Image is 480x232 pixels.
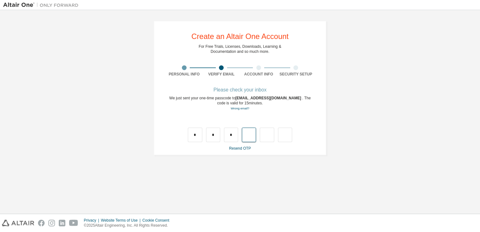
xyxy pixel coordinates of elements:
div: Website Terms of Use [101,218,142,223]
img: facebook.svg [38,220,45,226]
img: linkedin.svg [59,220,65,226]
div: Verify Email [203,72,240,77]
a: Go back to the registration form [231,107,249,110]
span: [EMAIL_ADDRESS][DOMAIN_NAME] [235,96,302,100]
img: instagram.svg [48,220,55,226]
div: Cookie Consent [142,218,173,223]
div: For Free Trials, Licenses, Downloads, Learning & Documentation and so much more. [199,44,281,54]
div: Create an Altair One Account [191,33,289,40]
div: Privacy [84,218,101,223]
a: Resend OTP [229,146,251,151]
img: Altair One [3,2,82,8]
img: altair_logo.svg [2,220,34,226]
img: youtube.svg [69,220,78,226]
div: Please check your inbox [166,88,314,92]
div: Personal Info [166,72,203,77]
div: We just sent your one-time passcode to . The code is valid for 15 minutes. [166,96,314,111]
div: Security Setup [277,72,315,77]
p: © 2025 Altair Engineering, Inc. All Rights Reserved. [84,223,173,228]
div: Account Info [240,72,277,77]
